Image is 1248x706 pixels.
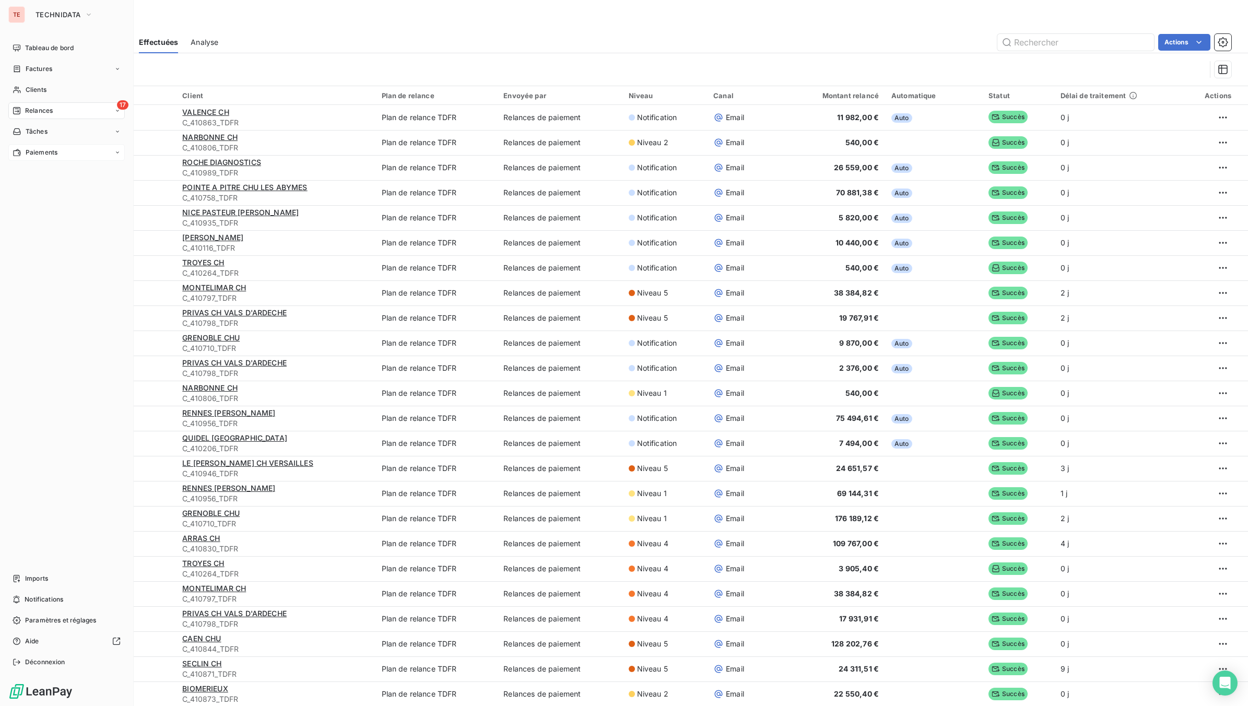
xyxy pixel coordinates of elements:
[1054,556,1179,581] td: 0 j
[726,463,744,474] span: Email
[8,6,25,23] div: TE
[839,363,879,372] span: 2 376,00 €
[637,488,667,499] span: Niveau 1
[726,213,744,223] span: Email
[726,614,744,624] span: Email
[182,318,369,328] span: C_410798_TDFR
[845,263,879,272] span: 540,00 €
[988,412,1028,425] span: Succès
[891,264,912,273] span: Auto
[726,363,744,373] span: Email
[1054,456,1179,481] td: 3 j
[1054,305,1179,331] td: 2 j
[375,205,498,230] td: Plan de relance TDFR
[637,112,677,123] span: Notification
[637,538,668,549] span: Niveau 4
[1054,205,1179,230] td: 0 j
[182,358,287,367] span: PRIVAS CH VALS D'ARDECHE
[726,664,744,674] span: Email
[497,406,622,431] td: Relances de paiement
[25,637,39,646] span: Aide
[182,594,369,604] span: C_410797_TDFR
[839,614,879,623] span: 17 931,91 €
[836,464,879,473] span: 24 651,57 €
[637,162,677,173] span: Notification
[988,111,1028,123] span: Succès
[182,368,369,379] span: C_410798_TDFR
[1061,91,1126,100] span: Délai de traitement
[713,91,765,100] div: Canal
[1212,670,1238,696] div: Open Intercom Messenger
[1054,356,1179,381] td: 0 j
[726,313,744,323] span: Email
[375,305,498,331] td: Plan de relance TDFR
[726,238,744,248] span: Email
[375,255,498,280] td: Plan de relance TDFR
[375,105,498,130] td: Plan de relance TDFR
[497,606,622,631] td: Relances de paiement
[839,213,879,222] span: 5 820,00 €
[25,574,48,583] span: Imports
[182,91,203,100] span: Client
[375,406,498,431] td: Plan de relance TDFR
[182,433,287,442] span: QUIDEL [GEOGRAPHIC_DATA]
[637,413,677,423] span: Notification
[988,287,1028,299] span: Succès
[891,113,912,123] span: Auto
[1054,155,1179,180] td: 0 j
[497,481,622,506] td: Relances de paiement
[637,589,668,599] span: Niveau 4
[988,613,1028,625] span: Succès
[25,595,63,604] span: Notifications
[629,91,701,100] div: Niveau
[182,458,313,467] span: LE [PERSON_NAME] CH VERSAILLES
[637,238,677,248] span: Notification
[988,562,1028,575] span: Succès
[988,437,1028,450] span: Succès
[375,656,498,681] td: Plan de relance TDFR
[726,137,744,148] span: Email
[497,656,622,681] td: Relances de paiement
[726,639,744,649] span: Email
[988,362,1028,374] span: Succès
[1054,230,1179,255] td: 0 j
[182,559,224,568] span: TROYES CH
[1158,34,1210,51] button: Actions
[26,85,46,95] span: Clients
[637,438,677,449] span: Notification
[497,456,622,481] td: Relances de paiement
[375,130,498,155] td: Plan de relance TDFR
[497,280,622,305] td: Relances de paiement
[988,587,1028,600] span: Succès
[182,644,369,654] span: C_410844_TDFR
[845,138,879,147] span: 540,00 €
[497,531,622,556] td: Relances de paiement
[26,127,48,136] span: Tâches
[182,484,275,492] span: RENNES [PERSON_NAME]
[988,186,1028,199] span: Succès
[778,91,879,100] div: Montant relancé
[25,657,65,667] span: Déconnexion
[834,288,879,297] span: 38 384,82 €
[839,338,879,347] span: 9 870,00 €
[836,188,879,197] span: 70 881,38 €
[837,489,879,498] span: 69 144,31 €
[182,293,369,303] span: C_410797_TDFR
[988,312,1028,324] span: Succès
[988,512,1028,525] span: Succès
[26,64,52,74] span: Factures
[637,463,668,474] span: Niveau 5
[182,509,240,517] span: GRENOBLE CHU
[139,37,179,48] span: Effectuées
[375,230,498,255] td: Plan de relance TDFR
[988,91,1048,100] div: Statut
[988,688,1028,700] span: Succès
[837,113,879,122] span: 11 982,00 €
[182,519,369,529] span: C_410710_TDFR
[839,664,879,673] span: 24 311,51 €
[375,431,498,456] td: Plan de relance TDFR
[375,631,498,656] td: Plan de relance TDFR
[497,356,622,381] td: Relances de paiement
[182,418,369,429] span: C_410956_TDFR
[1054,506,1179,531] td: 2 j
